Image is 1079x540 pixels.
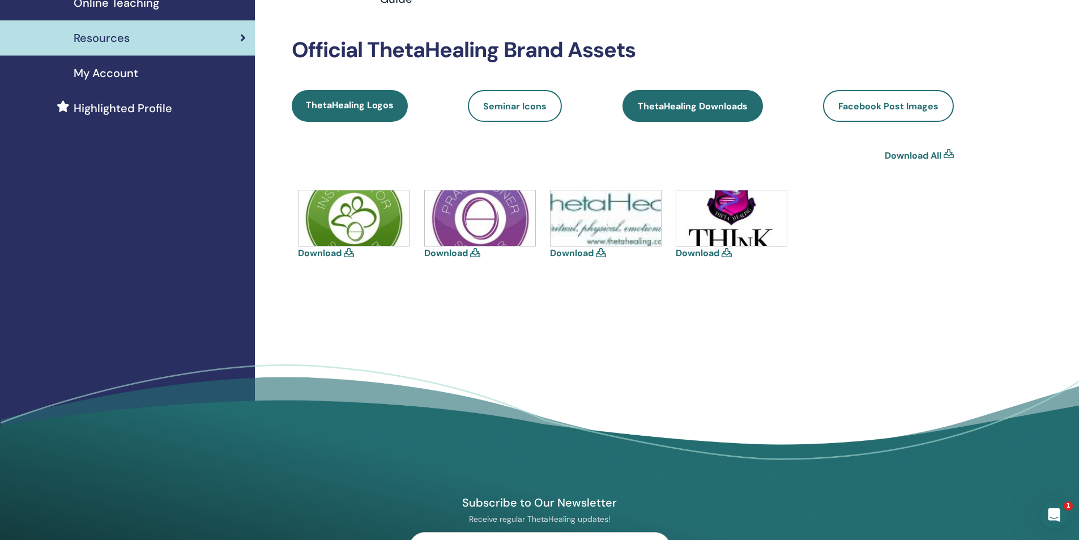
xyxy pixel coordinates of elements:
a: ThetaHealing Logos [292,90,408,122]
a: Download [424,247,468,259]
p: Receive regular ThetaHealing updates! [409,514,671,524]
span: ThetaHealing Logos [306,99,394,111]
span: Facebook Post Images [838,100,939,112]
a: ThetaHealing Downloads [622,90,763,122]
a: Seminar Icons [468,90,562,122]
a: Download All [885,149,941,163]
img: thetahealing-logo-a-copy.jpg [551,190,661,246]
img: think-shield.jpg [676,190,787,246]
a: Download [298,247,342,259]
img: icons-instructor.jpg [298,190,409,246]
span: Seminar Icons [483,100,547,112]
img: icons-practitioner.jpg [425,190,535,246]
span: Highlighted Profile [74,100,172,117]
span: My Account [74,65,138,82]
iframe: Intercom live chat [1040,501,1068,529]
span: ThetaHealing Downloads [638,100,748,112]
a: Download [676,247,719,259]
h4: Subscribe to Our Newsletter [409,495,671,510]
a: Download [550,247,594,259]
h2: Official ThetaHealing Brand Assets [292,37,954,63]
span: Resources [74,29,130,46]
span: 1 [1064,501,1073,511]
a: Facebook Post Images [823,90,954,122]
